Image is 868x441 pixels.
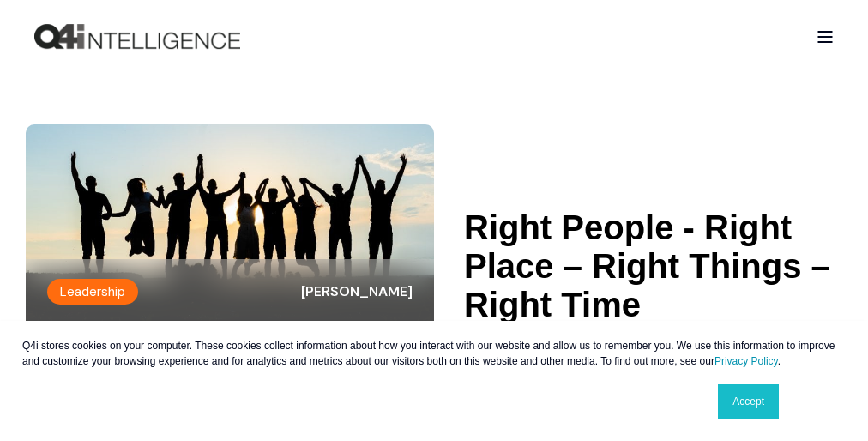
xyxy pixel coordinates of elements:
span: [PERSON_NAME] [301,282,413,300]
img: Q4intelligence, LLC logo [34,24,240,50]
a: Privacy Policy [714,355,778,367]
img: Having the right people, with clearly defined roles, and a culture of accountability will allow y... [26,124,434,354]
a: Back to Home [34,24,240,50]
p: Q4i stores cookies on your computer. These cookies collect information about how you interact wit... [22,338,846,369]
a: Open Burger Menu [808,22,842,51]
a: Accept [718,384,779,419]
h1: Right People - Right Place – Right Things – Right Time [464,208,842,324]
label: Leadership [47,279,138,305]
